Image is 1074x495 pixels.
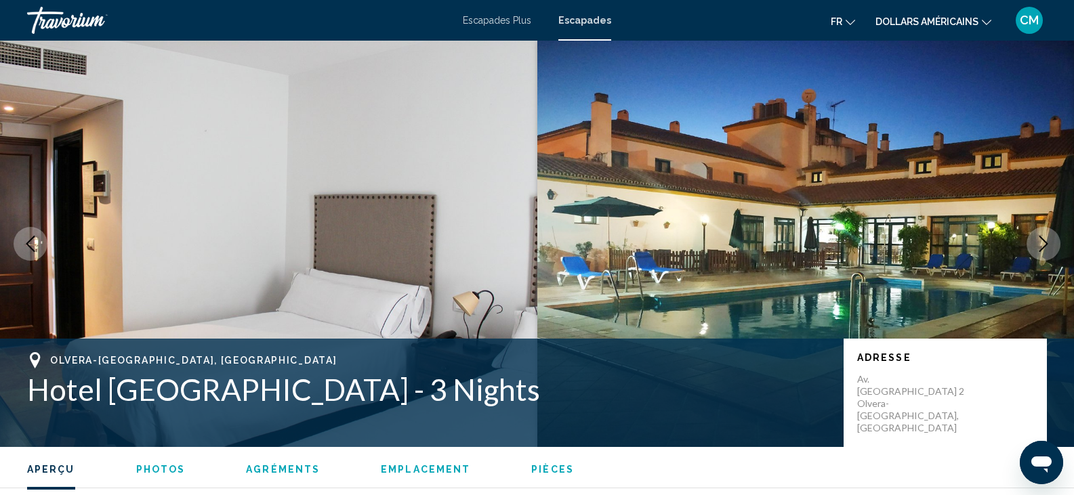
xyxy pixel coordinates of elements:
span: Emplacement [381,464,470,475]
a: Escapades [558,15,611,26]
p: Adresse [857,352,1033,363]
span: Photos [136,464,186,475]
span: Aperçu [27,464,75,475]
button: Pièces [531,463,574,475]
button: Agréments [246,463,320,475]
font: CM [1020,13,1039,27]
font: dollars américains [875,16,978,27]
button: Previous image [14,227,47,261]
font: fr [831,16,842,27]
a: Travorium [27,7,449,34]
span: Agréments [246,464,320,475]
button: Menu utilisateur [1012,6,1047,35]
button: Changer de devise [875,12,991,31]
button: Emplacement [381,463,470,475]
p: Av. [GEOGRAPHIC_DATA] 2 Olvera-[GEOGRAPHIC_DATA], [GEOGRAPHIC_DATA] [857,373,966,434]
span: Pièces [531,464,574,475]
iframe: Bouton de lancement de la fenêtre de messagerie [1020,441,1063,484]
h1: Hotel [GEOGRAPHIC_DATA] - 3 Nights [27,372,830,407]
button: Next image [1027,227,1060,261]
button: Changer de langue [831,12,855,31]
a: Escapades Plus [463,15,531,26]
span: Olvera-[GEOGRAPHIC_DATA], [GEOGRAPHIC_DATA] [50,355,337,366]
button: Photos [136,463,186,475]
button: Aperçu [27,463,75,475]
